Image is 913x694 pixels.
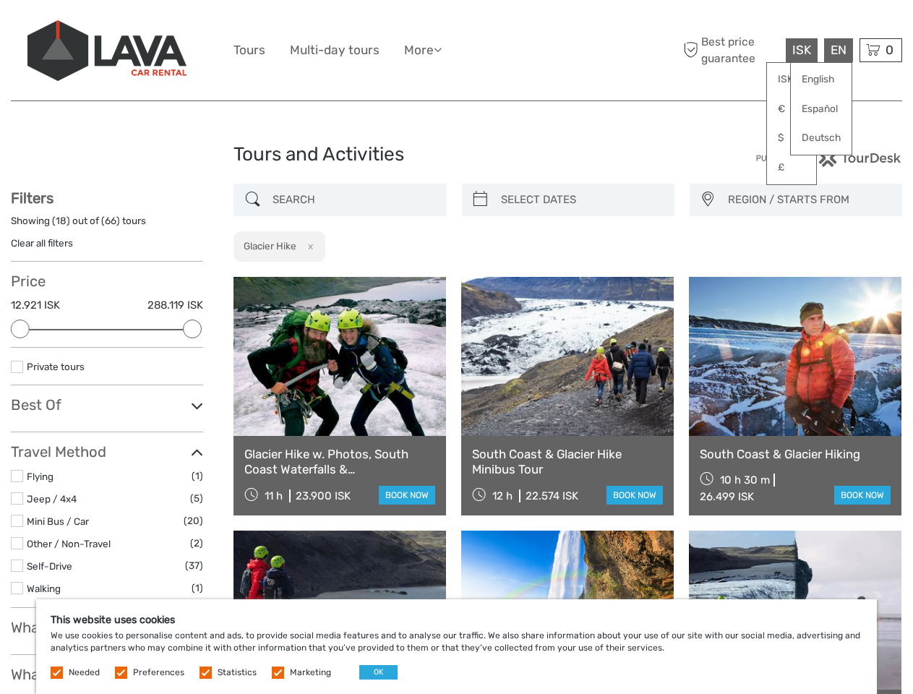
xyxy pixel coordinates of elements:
[27,515,89,527] a: Mini Bus / Car
[105,214,116,228] label: 66
[184,513,203,529] span: (20)
[218,667,257,679] label: Statistics
[36,599,877,694] div: We use cookies to personalise content and ads, to provide social media features and to analyse ou...
[11,619,203,636] h3: What do you want to see?
[27,361,85,372] a: Private tours
[824,38,853,62] div: EN
[296,489,351,502] div: 23.900 ISK
[767,125,816,151] a: $
[233,40,265,61] a: Tours
[11,189,53,207] strong: Filters
[133,667,184,679] label: Preferences
[299,239,318,254] button: x
[404,40,442,61] a: More
[233,143,680,166] h1: Tours and Activities
[190,535,203,552] span: (2)
[755,149,902,167] img: PurchaseViaTourDesk.png
[190,490,203,507] span: (5)
[166,22,184,40] button: Open LiveChat chat widget
[244,240,296,252] h2: Glacier Hike
[147,298,203,313] label: 288.119 ISK
[11,237,73,249] a: Clear all filters
[290,667,331,679] label: Marketing
[791,96,852,122] a: Español
[265,489,283,502] span: 11 h
[495,187,667,213] input: SELECT DATES
[11,214,203,236] div: Showing ( ) out of ( ) tours
[192,580,203,596] span: (1)
[883,43,896,57] span: 0
[700,490,754,503] div: 26.499 ISK
[791,125,852,151] a: Deutsch
[526,489,578,502] div: 22.574 ISK
[192,468,203,484] span: (1)
[11,443,203,460] h3: Travel Method
[767,96,816,122] a: €
[27,493,77,505] a: Jeep / 4x4
[767,67,816,93] a: ISK
[767,155,816,181] a: £
[11,273,203,290] h3: Price
[27,20,187,81] img: 523-13fdf7b0-e410-4b32-8dc9-7907fc8d33f7_logo_big.jpg
[379,486,435,505] a: book now
[56,214,67,228] label: 18
[680,34,782,66] span: Best price guarantee
[472,447,663,476] a: South Coast & Glacier Hike Minibus Tour
[721,188,895,212] button: REGION / STARTS FROM
[720,474,770,487] span: 10 h 30 m
[27,583,61,594] a: Walking
[20,25,163,37] p: We're away right now. Please check back later!
[244,447,435,476] a: Glacier Hike w. Photos, South Coast Waterfalls & [GEOGRAPHIC_DATA]
[834,486,891,505] a: book now
[27,560,72,572] a: Self-Drive
[27,538,111,549] a: Other / Non-Travel
[492,489,513,502] span: 12 h
[185,557,203,574] span: (37)
[69,667,100,679] label: Needed
[51,614,862,626] h5: This website uses cookies
[267,187,439,213] input: SEARCH
[290,40,380,61] a: Multi-day tours
[792,43,811,57] span: ISK
[11,666,203,683] h3: What do you want to do?
[11,298,60,313] label: 12.921 ISK
[700,447,891,461] a: South Coast & Glacier Hiking
[791,67,852,93] a: English
[359,665,398,680] button: OK
[606,486,663,505] a: book now
[11,396,203,414] h3: Best Of
[27,471,53,482] a: Flying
